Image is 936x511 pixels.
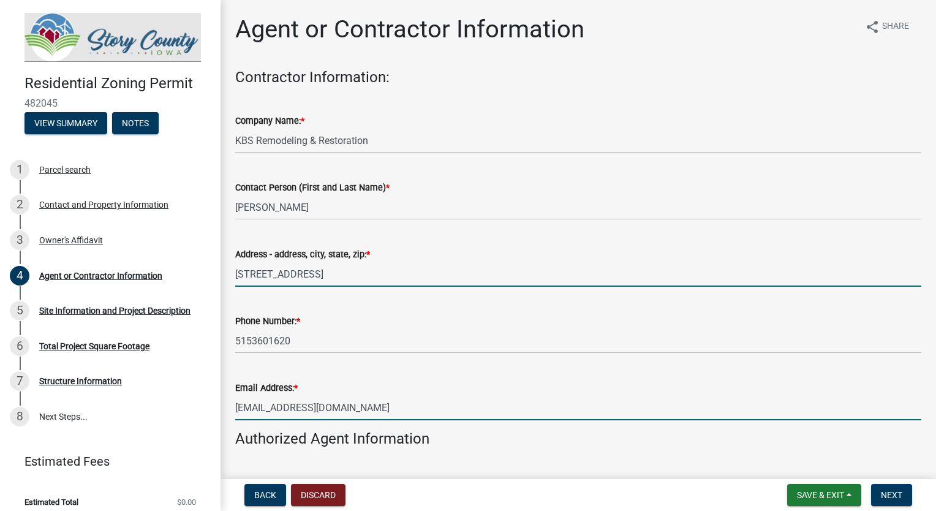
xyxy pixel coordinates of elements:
[855,15,919,39] button: shareShare
[235,117,304,126] label: Company Name:
[39,306,191,315] div: Site Information and Project Description
[25,97,196,109] span: 482045
[10,160,29,180] div: 1
[235,251,370,259] label: Address - address, city, state, zip:
[291,484,345,506] button: Discard
[882,20,909,34] span: Share
[39,342,149,350] div: Total Project Square Footage
[235,184,390,192] label: Contact Person (First and Last Name)
[871,484,912,506] button: Next
[235,69,921,86] h4: Contractor Information:
[10,407,29,426] div: 8
[235,430,921,448] h4: Authorized Agent Information
[25,75,211,93] h4: Residential Zoning Permit
[25,498,78,506] span: Estimated Total
[10,336,29,356] div: 6
[25,112,107,134] button: View Summary
[25,13,201,62] img: Story County, Iowa
[797,490,844,500] span: Save & Exit
[235,317,300,326] label: Phone Number:
[235,15,584,44] h1: Agent or Contractor Information
[787,484,861,506] button: Save & Exit
[10,230,29,250] div: 3
[881,490,902,500] span: Next
[10,449,201,474] a: Estimated Fees
[39,271,162,280] div: Agent or Contractor Information
[10,371,29,391] div: 7
[39,236,103,244] div: Owner's Affidavit
[177,498,196,506] span: $0.00
[112,119,159,129] wm-modal-confirm: Notes
[10,266,29,286] div: 4
[10,301,29,320] div: 5
[254,490,276,500] span: Back
[39,377,122,385] div: Structure Information
[244,484,286,506] button: Back
[112,112,159,134] button: Notes
[10,195,29,214] div: 2
[235,384,298,393] label: Email Address:
[25,119,107,129] wm-modal-confirm: Summary
[865,20,880,34] i: share
[39,200,168,209] div: Contact and Property Information
[39,165,91,174] div: Parcel search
